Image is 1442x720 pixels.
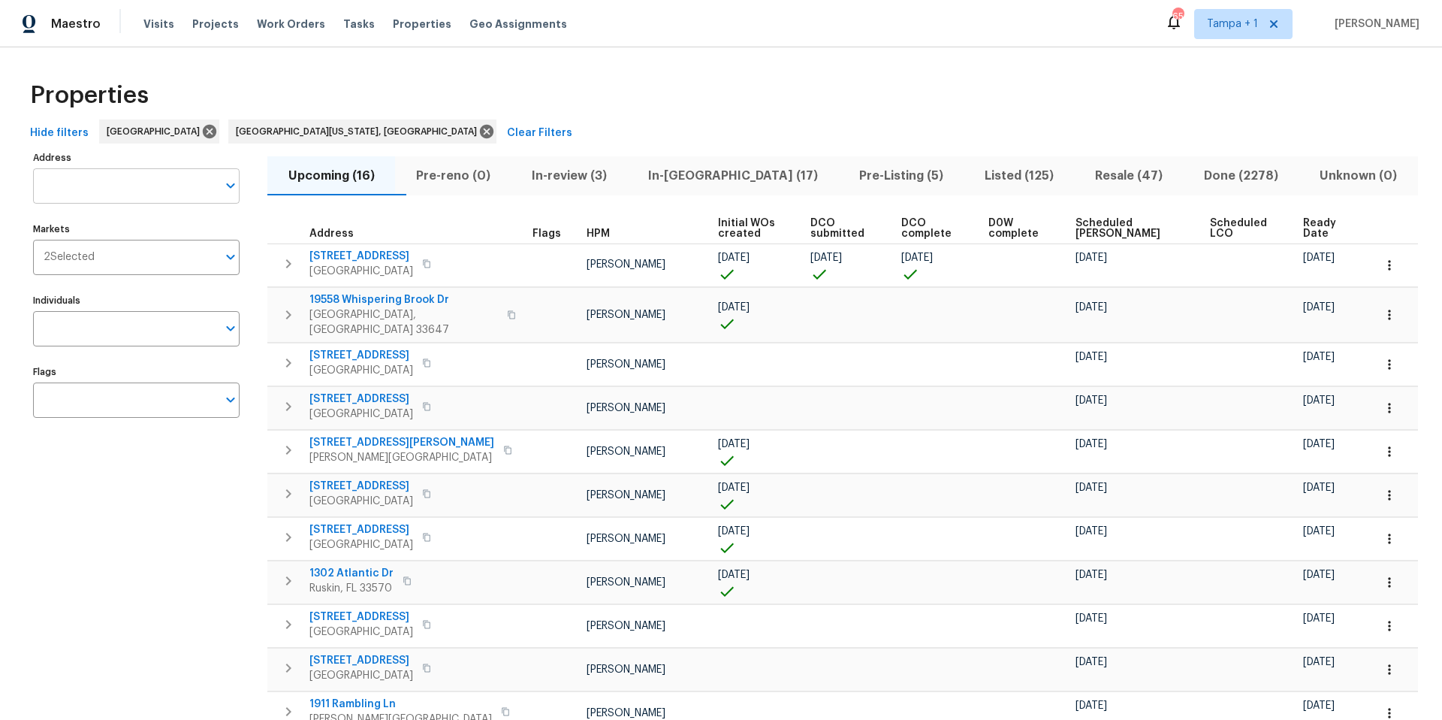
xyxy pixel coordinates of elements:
span: [STREET_ADDRESS] [309,348,413,363]
span: Visits [143,17,174,32]
span: Clear Filters [507,124,572,143]
span: [DATE] [1303,570,1335,580]
span: [GEOGRAPHIC_DATA] [107,124,206,139]
span: In-[GEOGRAPHIC_DATA] (17) [636,165,829,186]
span: 2 Selected [44,251,95,264]
button: Open [220,175,241,196]
span: [GEOGRAPHIC_DATA][US_STATE], [GEOGRAPHIC_DATA] [236,124,483,139]
span: [DATE] [1075,439,1107,449]
span: [DATE] [1303,302,1335,313]
span: [DATE] [718,253,750,263]
span: Tampa + 1 [1207,17,1258,32]
span: Maestro [51,17,101,32]
span: [DATE] [1303,253,1335,263]
span: [PERSON_NAME] [587,664,665,675]
span: Properties [30,88,149,103]
span: Unknown (0) [1308,165,1409,186]
span: [DATE] [1075,613,1107,624]
span: [PERSON_NAME] [587,534,665,544]
span: HPM [587,228,610,239]
label: Individuals [33,296,240,305]
span: [DATE] [1075,526,1107,537]
span: [GEOGRAPHIC_DATA] [309,625,413,640]
span: [PERSON_NAME] [587,708,665,718]
span: [DATE] [718,439,750,449]
span: [PERSON_NAME] [587,259,665,270]
span: Properties [393,17,451,32]
button: Open [220,318,241,339]
span: Flags [532,228,561,239]
span: [DATE] [1303,613,1335,624]
span: [DATE] [1075,352,1107,362]
button: Hide filters [24,119,95,147]
span: [GEOGRAPHIC_DATA] [309,668,413,683]
div: 65 [1172,9,1183,24]
span: Scheduled LCO [1210,218,1278,239]
span: [GEOGRAPHIC_DATA] [309,264,413,279]
label: Flags [33,368,240,377]
span: [DATE] [1075,395,1107,406]
span: Address [309,228,354,239]
span: [DATE] [1303,352,1335,362]
span: [PERSON_NAME] [587,621,665,631]
span: Done (2278) [1193,165,1290,186]
span: Resale (47) [1084,165,1175,186]
span: [DATE] [810,253,842,263]
label: Markets [33,225,240,234]
span: In-review (3) [520,165,618,186]
span: 1911 Rambling Ln [309,697,492,712]
span: Ruskin, FL 33570 [309,581,394,596]
span: [DATE] [1075,483,1107,493]
span: [PERSON_NAME] [587,577,665,588]
span: [DATE] [1075,657,1107,667]
span: [DATE] [718,302,750,313]
span: Ready Date [1303,218,1347,239]
span: [DATE] [901,253,933,263]
span: [DATE] [718,526,750,537]
span: [PERSON_NAME] [587,490,665,501]
span: [STREET_ADDRESS] [309,522,413,537]
span: [GEOGRAPHIC_DATA], [GEOGRAPHIC_DATA] 33647 [309,307,498,337]
label: Address [33,153,240,162]
span: DCO complete [901,218,963,239]
span: D0W complete [988,218,1050,239]
span: Scheduled [PERSON_NAME] [1075,218,1184,239]
div: [GEOGRAPHIC_DATA] [99,119,219,144]
span: [GEOGRAPHIC_DATA] [309,363,413,378]
span: Pre-reno (0) [404,165,502,186]
span: [PERSON_NAME][GEOGRAPHIC_DATA] [309,450,494,465]
span: [PERSON_NAME] [587,310,665,320]
span: [DATE] [1075,253,1107,263]
span: [DATE] [1303,395,1335,406]
span: [STREET_ADDRESS] [309,479,413,494]
span: [STREET_ADDRESS] [309,610,413,625]
span: Tasks [343,19,375,29]
span: [GEOGRAPHIC_DATA] [309,494,413,509]
span: Geo Assignments [469,17,567,32]
span: DCO submitted [810,218,876,239]
span: [DATE] [1075,570,1107,580]
button: Open [220,247,241,268]
span: [PERSON_NAME] [1329,17,1419,32]
span: Work Orders [257,17,325,32]
span: [DATE] [718,570,750,580]
span: 1302 Atlantic Dr [309,566,394,581]
button: Clear Filters [501,119,578,147]
span: [DATE] [1303,700,1335,711]
div: [GEOGRAPHIC_DATA][US_STATE], [GEOGRAPHIC_DATA] [228,119,496,144]
span: [STREET_ADDRESS] [309,392,413,407]
span: Hide filters [30,124,89,143]
span: Initial WOs created [718,218,785,239]
span: [STREET_ADDRESS] [309,653,413,668]
span: [DATE] [1303,526,1335,537]
span: [PERSON_NAME] [587,403,665,413]
span: [DATE] [1075,302,1107,313]
span: [PERSON_NAME] [587,446,665,457]
button: Open [220,389,241,410]
span: [STREET_ADDRESS][PERSON_NAME] [309,435,494,450]
span: [DATE] [718,483,750,493]
span: [GEOGRAPHIC_DATA] [309,407,413,422]
span: [DATE] [1303,439,1335,449]
span: 19558 Whispering Brook Dr [309,292,498,307]
span: Pre-Listing (5) [847,165,955,186]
